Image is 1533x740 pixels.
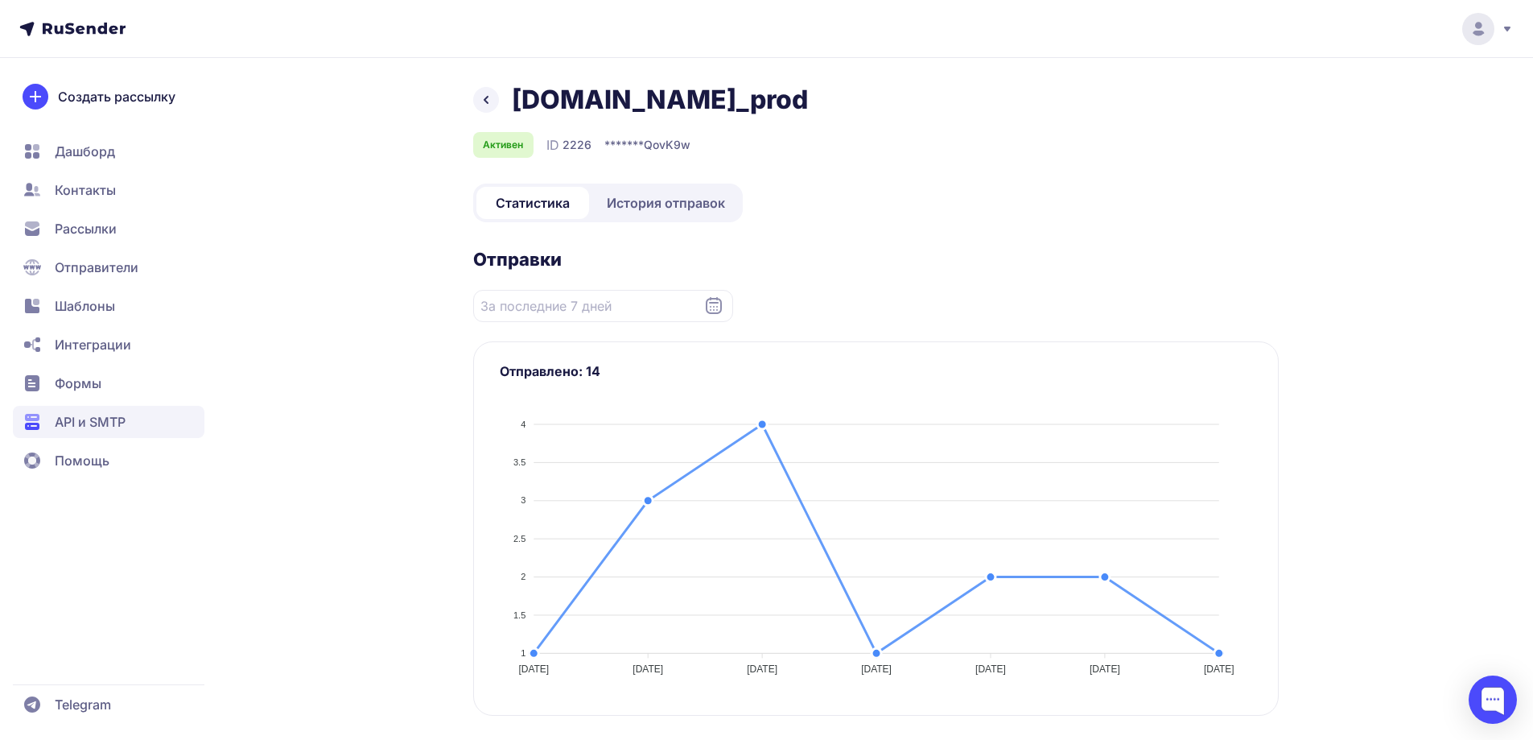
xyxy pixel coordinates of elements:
[861,664,892,675] tspan: [DATE]
[55,142,115,161] span: Дашборд
[55,180,116,200] span: Контакты
[644,137,690,153] span: QovK9w
[975,664,1006,675] tspan: [DATE]
[483,138,523,151] span: Активен
[518,664,549,675] tspan: [DATE]
[55,412,126,432] span: API и SMTP
[1203,664,1234,675] tspan: [DATE]
[513,534,525,544] tspan: 2.5
[521,495,525,505] tspan: 3
[55,374,101,393] span: Формы
[58,87,175,106] span: Создать рассылку
[633,664,663,675] tspan: [DATE]
[521,420,525,429] tspan: 4
[496,193,570,213] span: Статистика
[592,187,740,219] a: История отправок
[563,137,591,153] span: 2226
[607,193,725,213] span: История отправок
[546,135,591,155] div: ID
[512,84,808,116] h1: [DOMAIN_NAME]_prod
[747,664,777,675] tspan: [DATE]
[13,688,204,721] a: Telegram
[55,695,111,714] span: Telegram
[473,290,733,322] input: Datepicker input
[55,219,117,238] span: Рассылки
[473,248,1279,271] h2: Отправки
[513,457,525,467] tspan: 3.5
[476,187,589,219] a: Статистика
[55,335,131,354] span: Интеграции
[513,610,525,620] tspan: 1.5
[55,296,115,316] span: Шаблоны
[521,572,525,581] tspan: 2
[55,258,138,277] span: Отправители
[55,451,109,470] span: Помощь
[1089,664,1119,675] tspan: [DATE]
[521,648,525,658] tspan: 1
[500,362,1252,381] h3: Отправлено: 14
